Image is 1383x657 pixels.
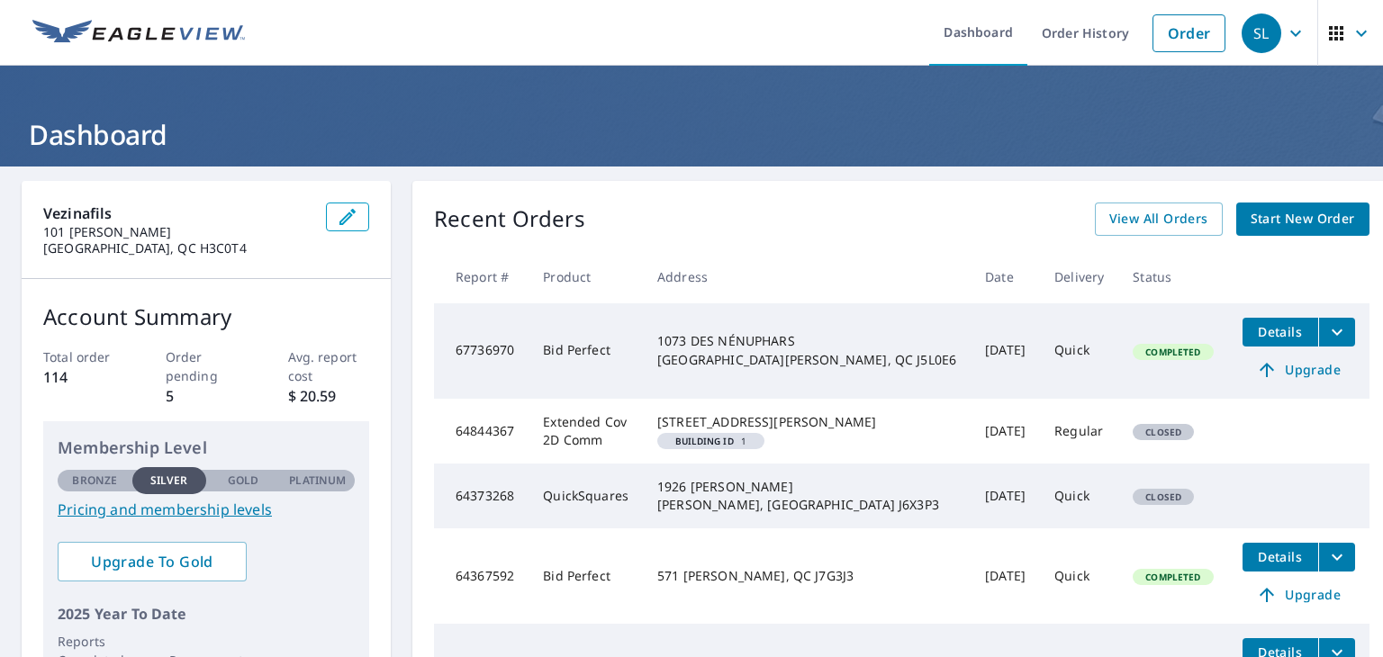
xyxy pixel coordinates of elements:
div: 1926 [PERSON_NAME] [PERSON_NAME], [GEOGRAPHIC_DATA] J6X3P3 [657,478,956,514]
a: Upgrade [1243,355,1355,384]
span: Upgrade [1253,359,1344,381]
td: [DATE] [971,399,1040,463]
span: View All Orders [1109,208,1208,230]
p: Platinum [289,472,346,489]
td: Bid Perfect [529,303,643,399]
p: Avg. report cost [288,347,370,385]
td: Extended Cov 2D Comm [529,399,643,463]
p: 2025 Year To Date [58,603,355,625]
img: EV Logo [32,20,245,47]
a: Order [1152,14,1225,52]
a: Pricing and membership levels [58,499,355,520]
th: Date [971,250,1040,303]
span: 1 [664,436,757,445]
span: Completed [1134,571,1211,583]
span: Closed [1134,490,1192,503]
p: Vezinafils [43,202,312,224]
p: Account Summary [43,301,369,333]
p: 101 [PERSON_NAME] [43,224,312,240]
td: [DATE] [971,463,1040,528]
button: detailsBtn-67736970 [1243,318,1318,346]
td: [DATE] [971,528,1040,624]
td: [DATE] [971,303,1040,399]
p: [GEOGRAPHIC_DATA], QC H3C0T4 [43,240,312,256]
p: Order pending [166,347,248,385]
td: QuickSquares [529,463,643,528]
button: filesDropdownBtn-67736970 [1318,318,1355,346]
p: Membership Level [58,436,355,460]
div: [STREET_ADDRESS][PERSON_NAME] [657,413,956,431]
td: Bid Perfect [529,528,643,624]
span: Upgrade [1253,584,1344,606]
th: Product [529,250,643,303]
td: 64844367 [434,399,529,463]
p: 5 [166,385,248,407]
div: 571 [PERSON_NAME], QC J7G3J3 [657,567,956,585]
em: Building ID [675,436,734,445]
div: 1073 DES NÉNUPHARS [GEOGRAPHIC_DATA][PERSON_NAME], QC J5L0E6 [657,332,956,368]
th: Address [643,250,971,303]
td: Quick [1040,528,1118,624]
a: Upgrade To Gold [58,542,247,581]
td: Quick [1040,463,1118,528]
p: Silver [150,472,188,489]
a: View All Orders [1095,202,1223,236]
td: 64367592 [434,528,529,624]
button: detailsBtn-64367592 [1243,543,1318,571]
p: Total order [43,347,125,366]
button: filesDropdownBtn-64367592 [1318,543,1355,571]
td: 64373268 [434,463,529,528]
th: Status [1118,250,1227,303]
th: Report # [434,250,529,303]
span: Details [1253,323,1307,340]
h1: Dashboard [22,116,1361,153]
p: Bronze [72,472,117,489]
span: Details [1253,548,1307,565]
th: Delivery [1040,250,1118,303]
span: Start New Order [1251,208,1355,230]
p: $ 20.59 [288,385,370,407]
p: Gold [228,472,258,489]
div: SL [1242,13,1281,53]
p: Recent Orders [434,202,585,236]
span: Upgrade To Gold [72,552,232,571]
span: Completed [1134,346,1211,358]
td: 67736970 [434,303,529,399]
p: 114 [43,366,125,388]
span: Closed [1134,426,1192,438]
td: Quick [1040,303,1118,399]
a: Start New Order [1236,202,1369,236]
a: Upgrade [1243,580,1355,609]
td: Regular [1040,399,1118,463]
